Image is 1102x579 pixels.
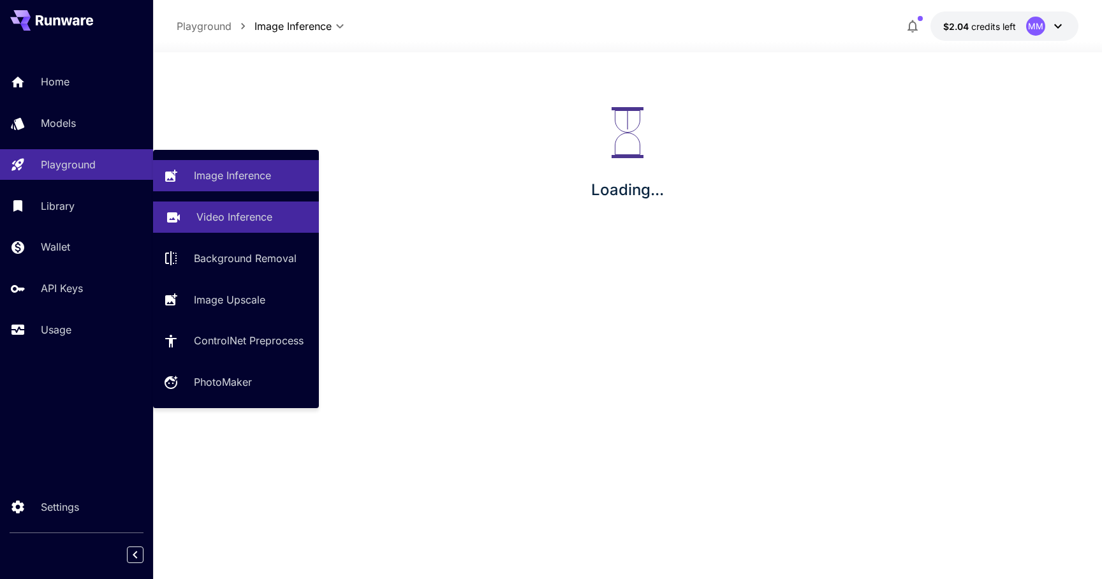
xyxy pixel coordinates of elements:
[41,281,83,296] p: API Keys
[591,179,664,202] p: Loading...
[153,202,319,233] a: Video Inference
[41,115,76,131] p: Models
[41,157,96,172] p: Playground
[194,292,265,307] p: Image Upscale
[153,284,319,315] a: Image Upscale
[153,160,319,191] a: Image Inference
[41,322,71,337] p: Usage
[194,251,297,266] p: Background Removal
[153,243,319,274] a: Background Removal
[194,168,271,183] p: Image Inference
[930,11,1078,41] button: $2.03789
[153,367,319,398] a: PhotoMaker
[177,18,254,34] nav: breadcrumb
[194,374,252,390] p: PhotoMaker
[177,18,231,34] p: Playground
[153,325,319,356] a: ControlNet Preprocess
[971,21,1016,32] span: credits left
[943,20,1016,33] div: $2.03789
[194,333,304,348] p: ControlNet Preprocess
[41,499,79,515] p: Settings
[1026,17,1045,36] div: MM
[41,198,75,214] p: Library
[254,18,332,34] span: Image Inference
[943,21,971,32] span: $2.04
[196,209,272,224] p: Video Inference
[41,239,70,254] p: Wallet
[127,546,143,563] button: Collapse sidebar
[136,543,153,566] div: Collapse sidebar
[41,74,70,89] p: Home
